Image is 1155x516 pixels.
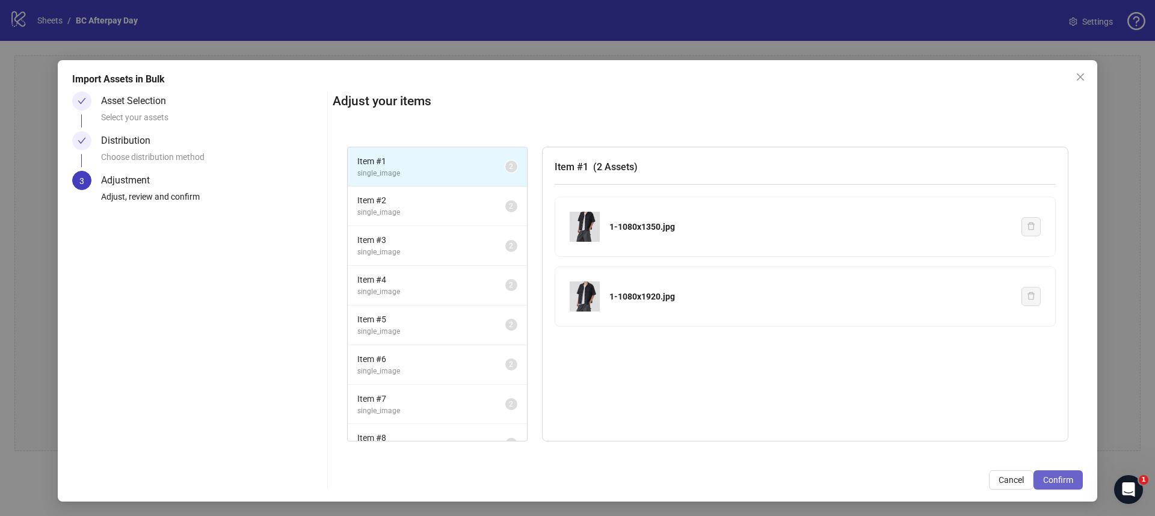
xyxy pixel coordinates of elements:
[1033,470,1083,490] button: Confirm
[357,431,505,444] span: Item # 8
[1021,287,1041,306] button: Delete
[333,91,1083,111] h2: Adjust your items
[505,358,517,370] sup: 2
[1071,67,1090,87] button: Close
[78,97,86,105] span: check
[101,131,160,150] div: Distribution
[509,242,513,250] span: 2
[509,202,513,210] span: 2
[999,475,1024,485] span: Cancel
[357,286,505,298] span: single_image
[505,161,517,173] sup: 2
[101,150,322,171] div: Choose distribution method
[72,72,1083,87] div: Import Assets in Bulk
[505,279,517,291] sup: 2
[509,321,513,329] span: 2
[357,194,505,207] span: Item # 2
[570,281,600,312] img: 1-1080x1920.jpg
[357,155,505,168] span: Item # 1
[357,392,505,405] span: Item # 7
[1021,217,1041,236] button: Delete
[1076,72,1085,82] span: close
[505,200,517,212] sup: 2
[609,290,1012,303] div: 1-1080x1920.jpg
[989,470,1033,490] button: Cancel
[101,91,176,111] div: Asset Selection
[101,190,322,210] div: Adjust, review and confirm
[357,352,505,366] span: Item # 6
[357,366,505,377] span: single_image
[593,161,638,173] span: ( 2 Assets )
[555,159,1056,174] h3: Item # 1
[505,398,517,410] sup: 2
[1114,475,1143,504] iframe: Intercom live chat
[1043,475,1073,485] span: Confirm
[509,400,513,408] span: 2
[505,240,517,252] sup: 2
[509,440,513,448] span: 2
[101,171,159,190] div: Adjustment
[1139,475,1148,485] span: 1
[505,438,517,450] sup: 2
[78,137,86,145] span: check
[609,220,1012,233] div: 1-1080x1350.jpg
[509,360,513,369] span: 2
[357,207,505,218] span: single_image
[357,247,505,258] span: single_image
[357,233,505,247] span: Item # 3
[357,326,505,337] span: single_image
[509,281,513,289] span: 2
[570,212,600,242] img: 1-1080x1350.jpg
[357,313,505,326] span: Item # 5
[357,168,505,179] span: single_image
[509,162,513,171] span: 2
[357,405,505,417] span: single_image
[357,273,505,286] span: Item # 4
[101,111,322,131] div: Select your assets
[505,319,517,331] sup: 2
[79,176,84,186] span: 3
